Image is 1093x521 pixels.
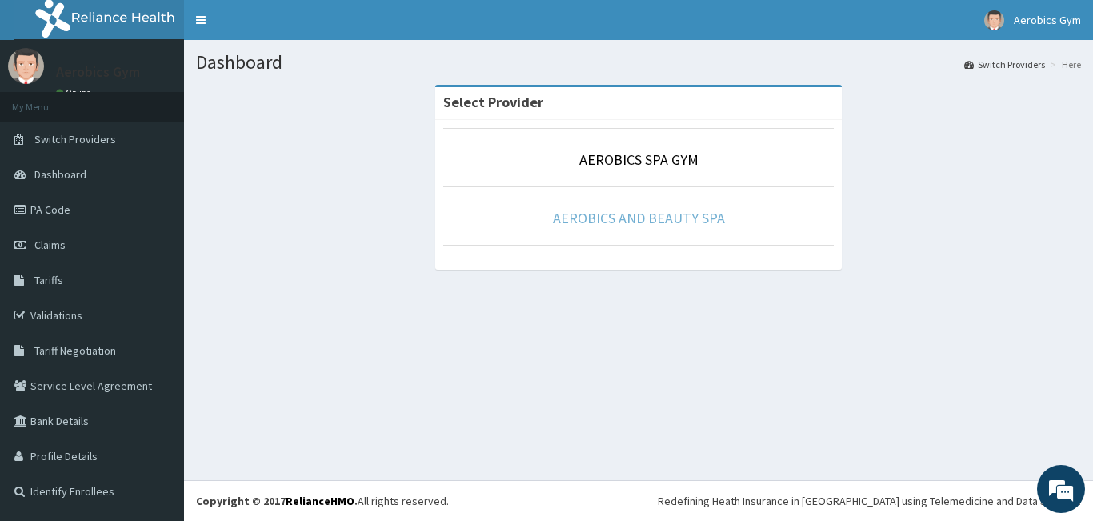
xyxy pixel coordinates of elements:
a: RelianceHMO [286,494,354,508]
h1: Dashboard [196,52,1081,73]
a: AEROBICS SPA GYM [579,150,699,169]
li: Here [1047,58,1081,71]
span: Tariff Negotiation [34,343,116,358]
strong: Copyright © 2017 . [196,494,358,508]
a: Online [56,87,94,98]
img: d_794563401_company_1708531726252_794563401 [30,80,65,120]
a: AEROBICS AND BEAUTY SPA [553,209,725,227]
p: Aerobics Gym [56,65,140,79]
footer: All rights reserved. [184,480,1093,521]
a: Switch Providers [964,58,1045,71]
textarea: Type your message and hit 'Enter' [8,349,305,405]
img: User Image [984,10,1004,30]
div: Redefining Heath Insurance in [GEOGRAPHIC_DATA] using Telemedicine and Data Science! [658,493,1081,509]
span: Dashboard [34,167,86,182]
span: Switch Providers [34,132,116,146]
strong: Select Provider [443,93,543,111]
span: Tariffs [34,273,63,287]
span: Aerobics Gym [1014,13,1081,27]
img: User Image [8,48,44,84]
div: Chat with us now [83,90,269,110]
span: We're online! [93,158,221,319]
span: Claims [34,238,66,252]
div: Minimize live chat window [262,8,301,46]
